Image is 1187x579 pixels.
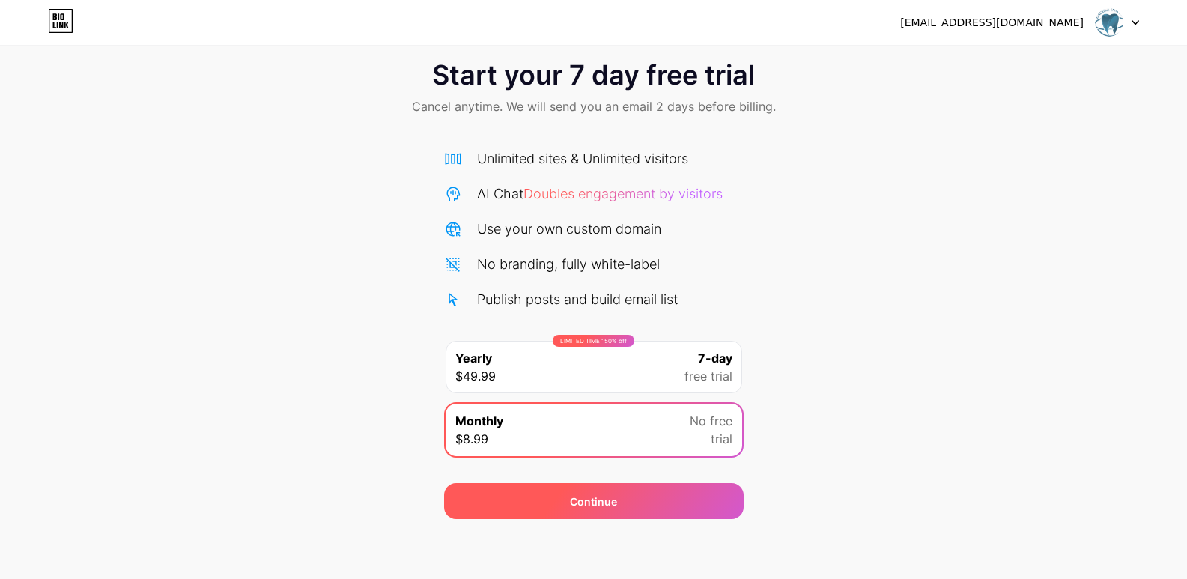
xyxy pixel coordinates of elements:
span: free trial [684,367,732,385]
span: $8.99 [455,430,488,448]
span: Yearly [455,349,492,367]
span: 7-day [698,349,732,367]
div: AI Chat [477,184,723,204]
div: Publish posts and build email list [477,289,678,309]
div: No branding, fully white-label [477,254,660,274]
span: Monthly [455,412,503,430]
img: daculadental125 [1095,8,1123,37]
div: LIMITED TIME : 50% off [553,335,634,347]
span: trial [711,430,732,448]
div: Unlimited sites & Unlimited visitors [477,148,688,169]
span: Doubles engagement by visitors [523,186,723,201]
span: Start your 7 day free trial [432,60,755,90]
span: No free [690,412,732,430]
span: Cancel anytime. We will send you an email 2 days before billing. [412,97,776,115]
div: Continue [570,494,617,509]
span: $49.99 [455,367,496,385]
div: Use your own custom domain [477,219,661,239]
div: [EMAIL_ADDRESS][DOMAIN_NAME] [900,15,1084,31]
